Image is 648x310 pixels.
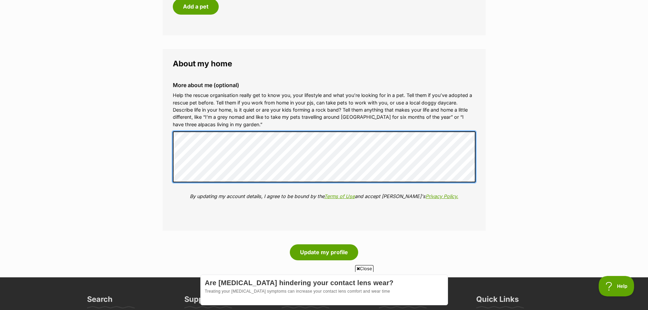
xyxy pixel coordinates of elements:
[426,193,458,199] a: Privacy Policy.
[173,82,476,88] label: More about me (optional)
[173,92,476,128] p: Help the rescue organisation really get to know you, your lifestyle and what you’re looking for i...
[599,276,634,296] iframe: Help Scout Beacon - Open
[173,59,476,68] legend: About my home
[4,4,243,12] p: Are [MEDICAL_DATA] hindering your contact lens wear?
[324,193,355,199] a: Terms of Use
[87,294,113,308] h3: Search
[163,49,486,231] fieldset: About my home
[476,294,519,308] h3: Quick Links
[173,193,476,200] p: By updating my account details, I agree to be bound by the and accept [PERSON_NAME]'s
[290,244,358,260] button: Update my profile
[355,265,373,272] span: Close
[184,294,214,308] h3: Support
[4,14,243,19] span: Treating your [MEDICAL_DATA] symptoms can increase your contact lens comfort and wear time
